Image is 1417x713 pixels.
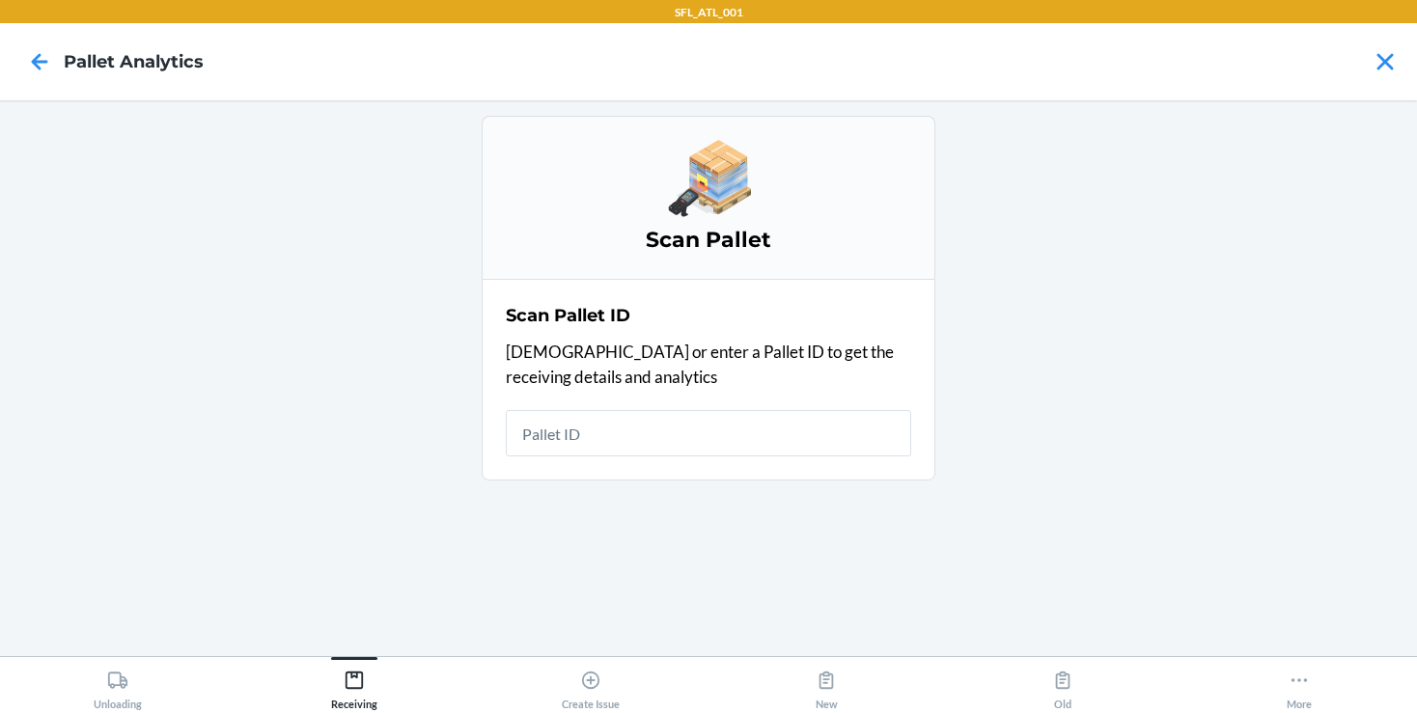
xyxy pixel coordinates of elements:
h2: Scan Pallet ID [506,303,630,328]
div: Unloading [94,662,142,710]
button: New [708,657,945,710]
button: Receiving [236,657,473,710]
div: Receiving [331,662,377,710]
button: More [1181,657,1417,710]
div: New [816,662,838,710]
div: Old [1052,662,1073,710]
h3: Scan Pallet [506,225,911,256]
h4: Pallet Analytics [64,49,204,74]
input: Pallet ID [506,410,911,456]
div: More [1287,662,1312,710]
button: Old [945,657,1181,710]
button: Create Issue [472,657,708,710]
div: Create Issue [562,662,620,710]
p: SFL_ATL_001 [675,4,743,21]
p: [DEMOGRAPHIC_DATA] or enter a Pallet ID to get the receiving details and analytics [506,340,911,389]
